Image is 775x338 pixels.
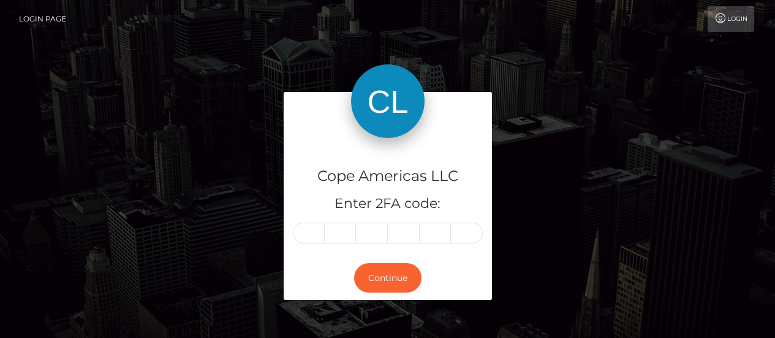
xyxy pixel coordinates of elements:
[351,64,425,138] img: Cope Americas LLC
[19,6,66,32] a: Login Page
[293,194,483,213] h5: Enter 2FA code:
[708,6,754,32] a: Login
[293,166,483,187] h4: Cope Americas LLC
[354,263,422,293] button: Continue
